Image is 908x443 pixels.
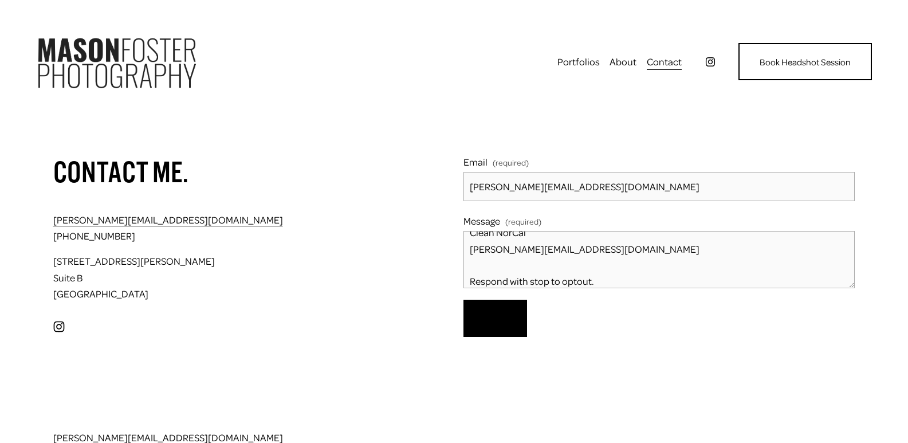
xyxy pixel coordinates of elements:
[53,211,376,244] p: [PHONE_NUMBER]
[53,213,283,226] a: [PERSON_NAME][EMAIL_ADDRESS][DOMAIN_NAME]
[463,154,488,170] span: Email
[53,154,376,193] h2: Contact Me.
[53,253,376,301] p: [STREET_ADDRESS][PERSON_NAME] Suite B [GEOGRAPHIC_DATA]
[505,215,541,228] span: (required)
[463,231,855,288] textarea: Do you need an upgrade to your facility cleaning services? Thank you for all you do in our commun...
[705,56,716,68] a: instagram-unauth
[485,313,506,324] span: Send
[463,300,526,338] button: SendSend
[647,53,682,71] a: Contact
[463,213,500,229] span: Message
[557,53,600,71] a: folder dropdown
[557,53,600,69] span: Portfolios
[53,321,65,332] a: instagram-unauth
[36,28,196,96] img: Mason Foster Photography
[610,53,636,71] a: About
[493,156,529,169] span: (required)
[738,43,871,81] a: Book Headshot Session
